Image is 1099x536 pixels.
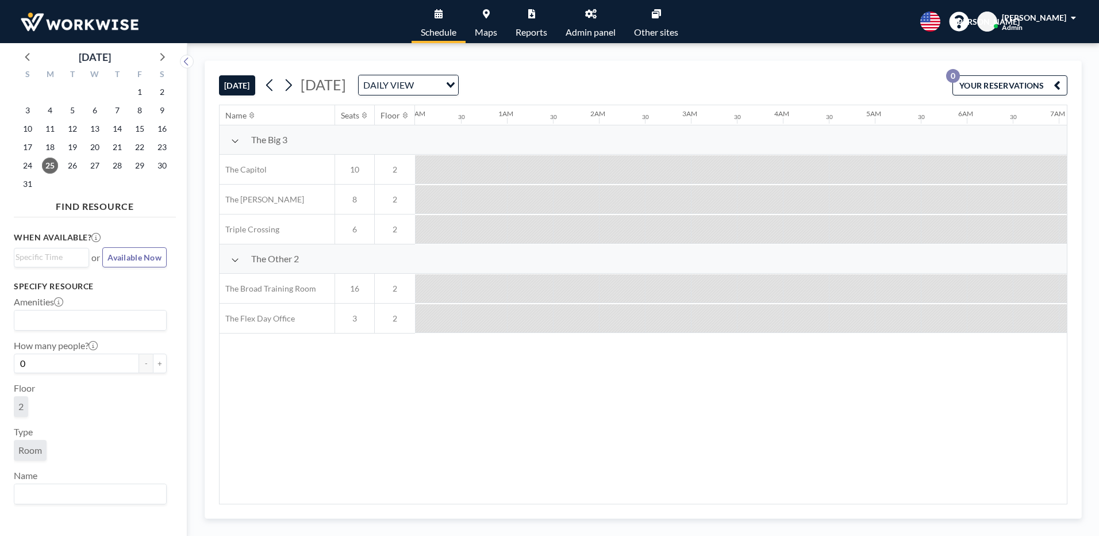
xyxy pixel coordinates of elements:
div: 30 [826,113,833,121]
span: Available Now [107,252,162,262]
div: Search for option [14,311,166,330]
div: 7AM [1050,109,1065,118]
button: + [153,354,167,373]
img: organization-logo [18,10,141,33]
span: 6 [335,224,374,235]
label: Floor [14,382,35,394]
span: Other sites [634,28,678,37]
div: Search for option [14,248,89,266]
span: or [91,252,100,263]
span: Tuesday, August 26, 2025 [64,158,80,174]
span: 2 [375,194,415,205]
div: 2AM [590,109,605,118]
div: S [151,68,173,83]
div: 5AM [866,109,881,118]
div: Seats [341,110,359,121]
span: 16 [335,284,374,294]
span: Thursday, August 14, 2025 [109,121,125,137]
h3: Specify resource [14,281,167,292]
span: Wednesday, August 13, 2025 [87,121,103,137]
span: Monday, August 25, 2025 [42,158,58,174]
button: Available Now [102,247,167,267]
span: Monday, August 4, 2025 [42,102,58,118]
span: Thursday, August 7, 2025 [109,102,125,118]
input: Search for option [16,251,82,263]
span: Saturday, August 16, 2025 [154,121,170,137]
div: T [62,68,84,83]
span: The [PERSON_NAME] [220,194,304,205]
div: 30 [1010,113,1017,121]
span: Thursday, August 28, 2025 [109,158,125,174]
span: Tuesday, August 5, 2025 [64,102,80,118]
span: 8 [335,194,374,205]
span: [PERSON_NAME] [1002,13,1066,22]
div: Search for option [14,484,166,504]
div: T [106,68,128,83]
span: Friday, August 29, 2025 [132,158,148,174]
span: Admin [1002,23,1023,32]
span: Sunday, August 24, 2025 [20,158,36,174]
span: The Flex Day Office [220,313,295,324]
span: Thursday, August 21, 2025 [109,139,125,155]
label: Name [14,470,37,481]
div: S [17,68,39,83]
span: 2 [375,284,415,294]
div: Floor [381,110,400,121]
span: Monday, August 18, 2025 [42,139,58,155]
span: Reports [516,28,547,37]
label: Type [14,426,33,438]
button: [DATE] [219,75,255,95]
span: Friday, August 1, 2025 [132,84,148,100]
div: 6AM [958,109,973,118]
button: - [139,354,153,373]
span: Saturday, August 2, 2025 [154,84,170,100]
div: 4AM [774,109,789,118]
div: 30 [642,113,649,121]
p: 0 [946,69,960,83]
input: Search for option [16,487,160,501]
span: 2 [375,224,415,235]
span: [PERSON_NAME] [955,17,1020,27]
span: Wednesday, August 20, 2025 [87,139,103,155]
div: Name [225,110,247,121]
input: Search for option [417,78,439,93]
span: Tuesday, August 12, 2025 [64,121,80,137]
div: 30 [734,113,741,121]
span: Saturday, August 30, 2025 [154,158,170,174]
input: Search for option [16,313,160,328]
span: Room [18,445,42,456]
div: 30 [458,113,465,121]
span: The Broad Training Room [220,284,316,294]
span: 2 [18,401,24,412]
span: Sunday, August 10, 2025 [20,121,36,137]
span: Wednesday, August 27, 2025 [87,158,103,174]
label: How many people? [14,340,98,351]
span: 2 [375,164,415,175]
span: Saturday, August 23, 2025 [154,139,170,155]
span: The Big 3 [251,134,287,146]
button: YOUR RESERVATIONS0 [952,75,1067,95]
span: Friday, August 8, 2025 [132,102,148,118]
span: Maps [475,28,497,37]
div: 12AM [406,109,425,118]
div: W [84,68,106,83]
span: Wednesday, August 6, 2025 [87,102,103,118]
div: 30 [918,113,925,121]
span: 2 [375,313,415,324]
span: Sunday, August 17, 2025 [20,139,36,155]
span: Admin panel [566,28,616,37]
span: The Other 2 [251,253,299,265]
span: Friday, August 22, 2025 [132,139,148,155]
label: Amenities [14,296,63,308]
div: [DATE] [79,49,111,65]
span: Triple Crossing [220,224,279,235]
div: 3AM [682,109,697,118]
span: Tuesday, August 19, 2025 [64,139,80,155]
span: The Capitol [220,164,267,175]
div: M [39,68,62,83]
span: Friday, August 15, 2025 [132,121,148,137]
span: Schedule [421,28,456,37]
span: Sunday, August 31, 2025 [20,176,36,192]
div: 30 [550,113,557,121]
div: 1AM [498,109,513,118]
